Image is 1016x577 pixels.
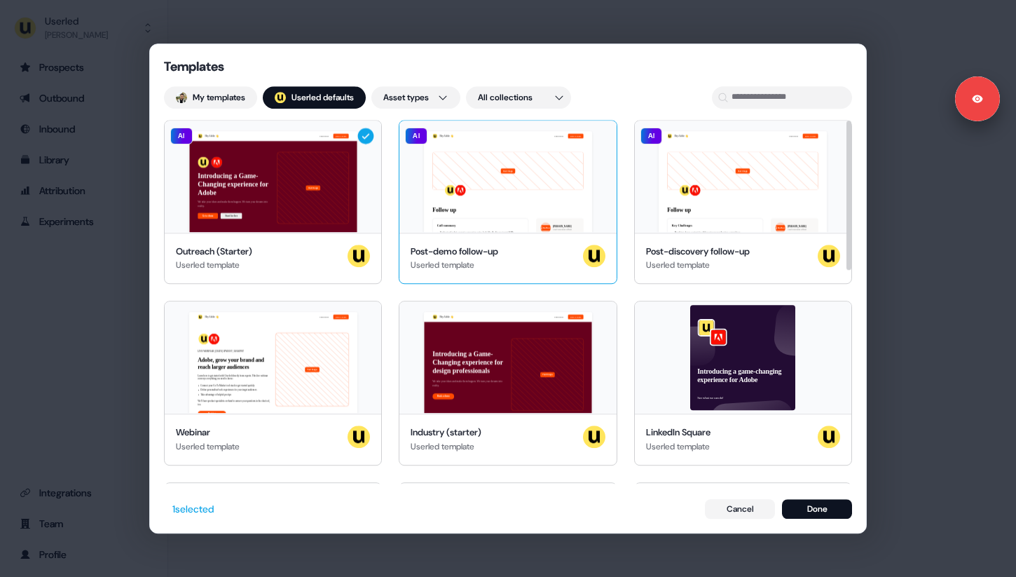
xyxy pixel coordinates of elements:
div: Post-discovery follow-up [646,245,750,259]
div: Templates [164,58,304,75]
button: All collections [466,86,571,109]
div: Userled template [176,258,252,272]
div: Userled template [646,440,710,454]
img: userled logo [348,426,370,448]
button: Cancel [705,499,775,519]
div: Webinar [176,426,240,440]
img: Zsolt [176,92,187,103]
img: userled logo [583,426,605,448]
button: Done [782,499,852,519]
img: userled logo [818,426,840,448]
div: Userled template [411,440,481,454]
div: Outreach (Starter) [176,245,252,259]
img: userled logo [818,245,840,267]
img: userled logo [348,245,370,267]
div: AI [170,128,193,144]
button: Hey Adobe 👋Learn moreBook a demoIntroducing a Game-Changing experience for design professionalsWe... [399,301,617,466]
div: Post-demo follow-up [411,245,498,259]
div: Userled template [646,258,750,272]
img: userled logo [275,92,286,103]
div: AI [405,128,427,144]
button: Introducing a game-changing experience for AdobeSee what we can do!LinkedIn SquareUserled templat... [634,301,852,466]
span: All collections [478,90,533,104]
div: 1 selected [172,502,214,516]
div: Userled template [176,440,240,454]
div: Industry (starter) [411,426,481,440]
div: Userled template [411,258,498,272]
button: 1selected [164,498,222,520]
button: Hey Adobe 👋Learn moreBook a demoYour imageFollow upCall summary Understand what current conversio... [399,120,617,285]
button: Hey Adobe 👋Learn moreBook a demoIntroducing a Game-Changing experience for AdobeWe take your idea... [164,120,382,285]
div: AI [640,128,663,144]
button: My templates [164,86,257,109]
button: Hey Adobe 👋Learn moreBook a demoLIVE WEBINAR | [DATE] 1PM EST | 10AM PSTAdobe, grow your brand an... [164,301,382,466]
div: LinkedIn Square [646,426,710,440]
button: Asset types [371,86,460,109]
img: userled logo [583,245,605,267]
button: Hey Adobe 👋Learn moreBook a demoYour imageFollow upKey Challenges Breaking down content for diffe... [634,120,852,285]
button: userled logo;Userled defaults [263,86,366,109]
div: ; [275,92,286,103]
